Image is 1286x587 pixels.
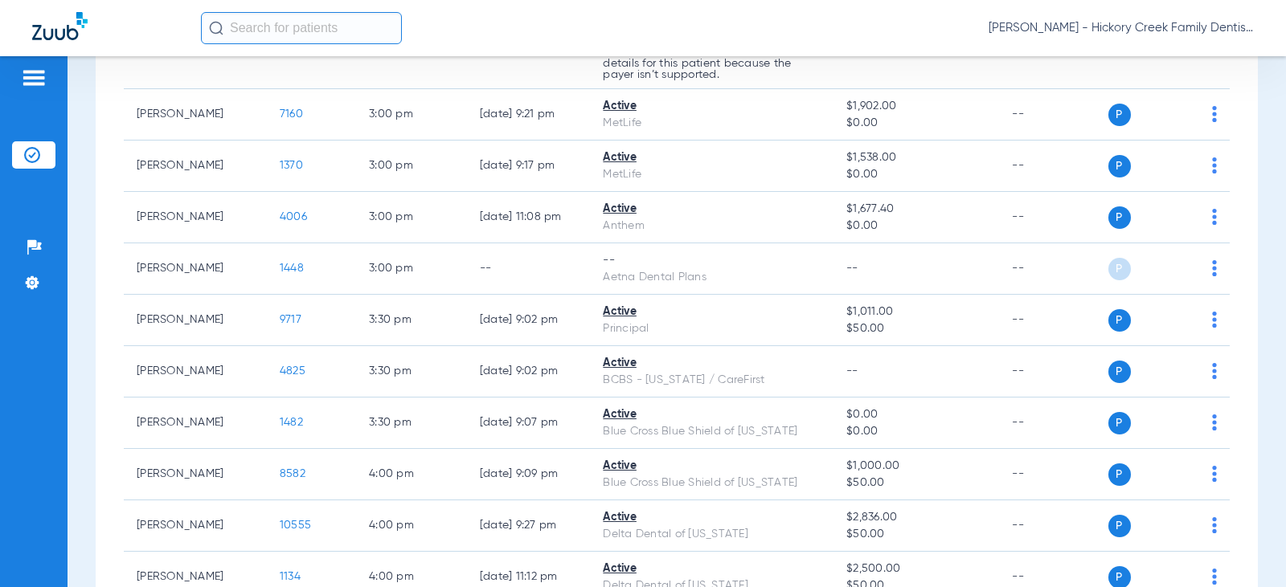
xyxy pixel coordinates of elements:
span: 4825 [280,365,305,377]
td: [DATE] 9:17 PM [467,141,590,192]
div: Active [603,149,821,166]
span: $0.00 [846,423,986,440]
td: -- [999,449,1108,500]
td: [DATE] 9:27 PM [467,500,590,552]
td: 3:00 PM [356,243,467,295]
span: $1,011.00 [846,304,986,320]
img: group-dot-blue.svg [1212,312,1217,328]
span: P [1108,309,1131,332]
div: Active [603,406,821,423]
img: group-dot-blue.svg [1212,106,1217,122]
div: Active [603,355,821,372]
td: [PERSON_NAME] [124,141,267,192]
td: [PERSON_NAME] [124,449,267,500]
img: group-dot-blue.svg [1212,466,1217,482]
td: 3:00 PM [356,192,467,243]
span: [PERSON_NAME] - Hickory Creek Family Dentistry [989,20,1254,36]
span: 8582 [280,468,305,479]
span: 7160 [280,108,303,120]
td: -- [999,295,1108,346]
td: -- [999,346,1108,397]
td: -- [467,243,590,295]
span: $0.00 [846,218,986,234]
td: -- [999,243,1108,295]
span: $0.00 [846,406,986,423]
td: [DATE] 9:02 PM [467,295,590,346]
span: 1448 [280,263,304,274]
img: group-dot-blue.svg [1212,569,1217,585]
span: $50.00 [846,320,986,337]
div: Anthem [603,218,821,234]
span: P [1108,258,1131,280]
td: 3:30 PM [356,397,467,449]
td: -- [999,141,1108,192]
div: Active [603,98,821,115]
td: [PERSON_NAME] [124,346,267,397]
img: group-dot-blue.svg [1212,517,1217,533]
span: -- [846,365,858,377]
span: 4006 [280,211,307,222]
img: hamburger-icon [21,68,47,88]
td: [PERSON_NAME] [124,89,267,141]
span: 1134 [280,571,301,582]
img: group-dot-blue.svg [1212,414,1217,430]
span: P [1108,155,1131,177]
td: -- [999,89,1108,141]
span: $1,538.00 [846,149,986,166]
td: [PERSON_NAME] [124,243,267,295]
td: 3:00 PM [356,141,467,192]
td: [DATE] 9:07 PM [467,397,590,449]
span: -- [846,263,858,274]
span: 1482 [280,417,303,428]
img: Search Icon [209,21,223,35]
span: P [1108,463,1131,486]
span: $50.00 [846,475,986,491]
span: P [1108,515,1131,537]
td: [PERSON_NAME] [124,500,267,552]
input: Search for patients [201,12,402,44]
img: group-dot-blue.svg [1212,157,1217,173]
span: $2,836.00 [846,509,986,526]
td: [PERSON_NAME] [124,397,267,449]
div: Aetna Dental Plans [603,269,821,286]
div: BCBS - [US_STATE] / CareFirst [603,372,821,389]
img: Zuub Logo [32,12,88,40]
div: Active [603,561,821,577]
span: 10555 [280,520,311,531]
div: MetLife [603,115,821,132]
span: P [1108,361,1131,383]
td: -- [999,500,1108,552]
span: P [1108,104,1131,126]
span: $0.00 [846,115,986,132]
p: We couldn’t retrieve the insurance details for this patient because the payer isn’t supported. [603,47,821,80]
td: -- [999,192,1108,243]
div: MetLife [603,166,821,183]
div: Blue Cross Blue Shield of [US_STATE] [603,475,821,491]
td: 3:30 PM [356,346,467,397]
img: group-dot-blue.svg [1212,209,1217,225]
span: $0.00 [846,166,986,183]
td: [PERSON_NAME] [124,192,267,243]
span: $50.00 [846,526,986,543]
div: Delta Dental of [US_STATE] [603,526,821,543]
img: group-dot-blue.svg [1212,260,1217,276]
td: [DATE] 11:08 PM [467,192,590,243]
td: [DATE] 9:02 PM [467,346,590,397]
td: [PERSON_NAME] [124,295,267,346]
div: Blue Cross Blue Shield of [US_STATE] [603,423,821,440]
td: 4:00 PM [356,449,467,500]
td: 4:00 PM [356,500,467,552]
span: $1,000.00 [846,458,986,475]
span: 1370 [280,160,303,171]
div: Active [603,304,821,320]
div: Active [603,509,821,526]
td: [DATE] 9:09 PM [467,449,590,500]
td: [DATE] 9:21 PM [467,89,590,141]
td: -- [999,397,1108,449]
span: $1,677.40 [846,201,986,218]
div: -- [603,252,821,269]
td: 3:30 PM [356,295,467,346]
span: $2,500.00 [846,561,986,577]
div: Active [603,201,821,218]
img: group-dot-blue.svg [1212,363,1217,379]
